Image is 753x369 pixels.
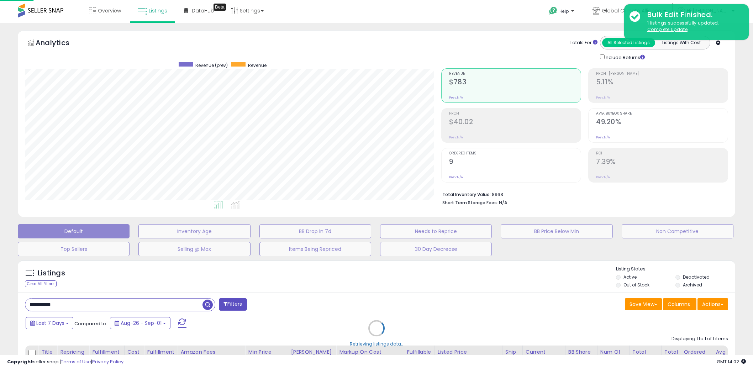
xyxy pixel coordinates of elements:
h5: Analytics [36,38,83,49]
small: Prev: N/A [449,95,463,100]
small: Prev: N/A [449,175,463,179]
li: $963 [442,190,723,198]
span: ROI [596,152,728,155]
i: Get Help [549,6,558,15]
h2: 7.39% [596,158,728,167]
u: Complete Update [647,26,688,32]
span: DataHub [192,7,214,14]
span: Listings [149,7,167,14]
span: Revenue [449,72,581,76]
small: Prev: N/A [596,175,610,179]
span: Ordered Items [449,152,581,155]
span: Global Climate Alliance [602,7,661,14]
h2: $783 [449,78,581,88]
span: Help [559,8,569,14]
strong: Copyright [7,358,33,365]
div: seller snap | | [7,359,123,365]
span: Revenue (prev) [195,62,228,68]
div: Retrieving listings data.. [350,341,403,347]
h2: $40.02 [449,118,581,127]
span: Profit [PERSON_NAME] [596,72,728,76]
div: Totals For [570,39,597,46]
b: Short Term Storage Fees: [442,200,498,206]
button: Non Competitive [622,224,733,238]
h2: 9 [449,158,581,167]
small: Prev: N/A [596,95,610,100]
button: Selling @ Max [138,242,250,256]
button: Needs to Reprice [380,224,492,238]
small: Prev: N/A [449,135,463,139]
button: BB Price Below Min [501,224,612,238]
span: Revenue [248,62,267,68]
h2: 49.20% [596,118,728,127]
div: Bulk Edit Finished. [642,10,743,20]
button: Top Sellers [18,242,130,256]
a: Help [543,1,581,23]
button: Listings With Cost [655,38,708,47]
div: Include Returns [595,53,653,61]
div: Tooltip anchor [214,4,226,11]
button: Default [18,224,130,238]
span: N/A [499,199,507,206]
span: Avg. Buybox Share [596,112,728,116]
small: Prev: N/A [596,135,610,139]
h2: 5.11% [596,78,728,88]
div: 1 listings successfully updated. [642,20,743,33]
button: Items Being Repriced [259,242,371,256]
span: Overview [98,7,121,14]
b: Total Inventory Value: [442,191,491,197]
button: BB Drop in 7d [259,224,371,238]
button: Inventory Age [138,224,250,238]
button: All Selected Listings [602,38,655,47]
span: Profit [449,112,581,116]
button: 30 Day Decrease [380,242,492,256]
